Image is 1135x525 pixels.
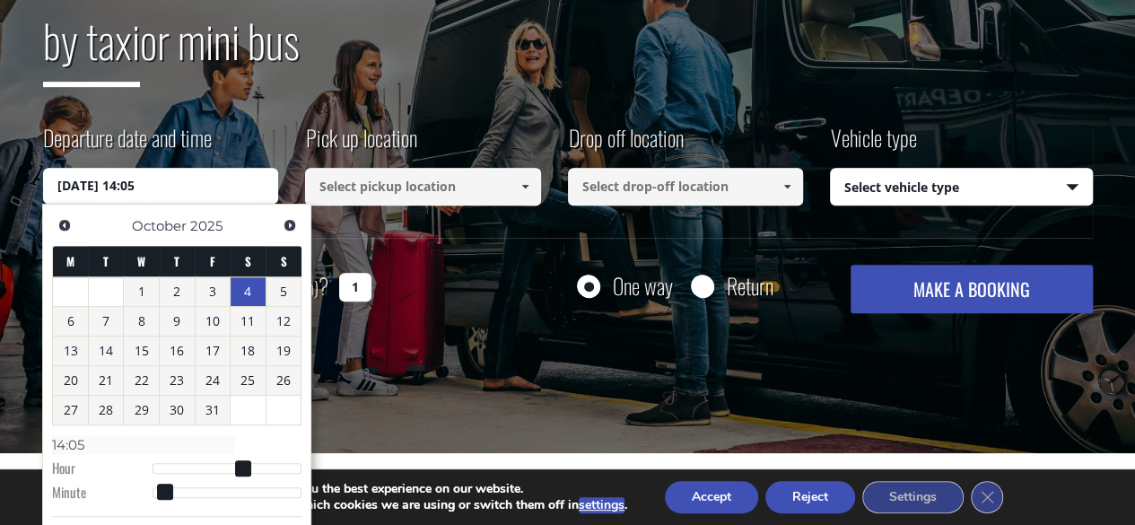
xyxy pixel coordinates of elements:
a: 25 [231,366,266,395]
a: 23 [160,366,195,395]
a: 13 [53,337,88,365]
a: 6 [53,307,88,336]
button: Settings [862,481,964,513]
label: Return [727,275,773,297]
a: 31 [196,396,231,424]
button: Accept [665,481,758,513]
a: 27 [53,396,88,424]
label: Vehicle type [830,122,917,168]
a: Previous [52,214,76,238]
span: Previous [57,218,72,232]
label: Pick up location [305,122,417,168]
a: 21 [89,366,124,395]
a: 10 [196,307,231,336]
p: We are using cookies to give you the best experience on our website. [128,481,627,497]
a: 7 [89,307,124,336]
a: 9 [160,307,195,336]
span: Sunday [281,252,287,270]
span: Select vehicle type [831,169,1092,206]
a: 22 [124,366,159,395]
label: One way [613,275,673,297]
span: Next [283,218,297,232]
label: How many passengers ? [43,265,328,309]
label: Drop off location [568,122,684,168]
span: Tuesday [103,252,109,270]
button: Close GDPR Cookie Banner [971,481,1003,513]
a: 29 [124,396,159,424]
span: 2025 [190,217,223,234]
a: 5 [266,277,301,306]
a: 2 [160,277,195,306]
a: Show All Items [510,168,539,206]
dt: Minute [52,483,152,506]
a: 20 [53,366,88,395]
a: 17 [196,337,231,365]
a: 12 [266,307,301,336]
a: 28 [89,396,124,424]
span: Saturday [245,252,251,270]
a: Next [277,214,301,238]
button: MAKE A BOOKING [851,265,1092,313]
a: 18 [231,337,266,365]
a: 3 [196,277,231,306]
input: Select drop-off location [568,168,804,206]
a: 14 [89,337,124,365]
a: 1 [124,277,159,306]
a: Show All Items [773,168,802,206]
span: Thursday [174,252,179,270]
a: 24 [196,366,231,395]
span: October [132,217,187,234]
a: 19 [266,337,301,365]
a: 30 [160,396,195,424]
label: Departure date and time [43,122,212,168]
span: Friday [210,252,215,270]
h2: or mini bus [43,4,1093,101]
p: You can find out more about which cookies we are using or switch them off in . [128,497,627,513]
span: by taxi [43,6,140,87]
a: 16 [160,337,195,365]
a: 4 [231,277,266,306]
a: 11 [231,307,266,336]
button: settings [579,497,624,513]
a: 15 [124,337,159,365]
input: Select pickup location [305,168,541,206]
dt: Hour [52,459,152,482]
span: Wednesday [137,252,145,270]
a: 8 [124,307,159,336]
a: 26 [266,366,301,395]
button: Reject [765,481,855,513]
span: Monday [66,252,74,270]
